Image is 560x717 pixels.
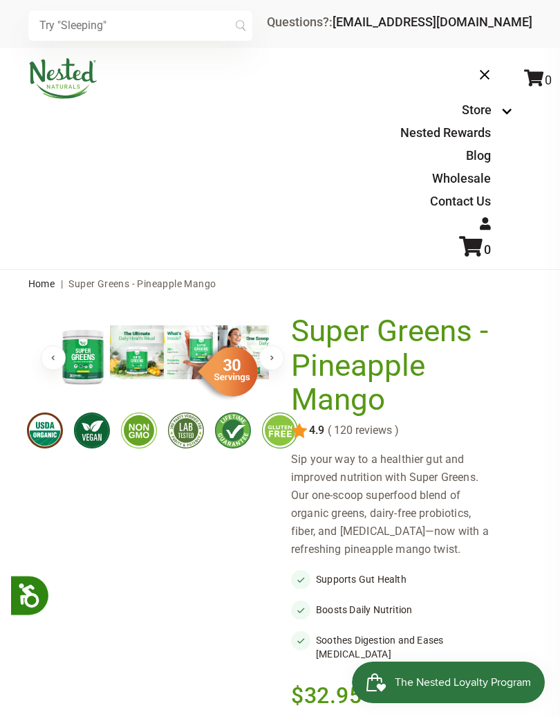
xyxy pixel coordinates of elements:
a: Wholesale [432,171,491,185]
iframe: Button to open loyalty program pop-up [352,662,546,703]
span: ( 120 reviews ) [324,424,399,437]
span: 4.9 [308,424,324,437]
img: Super Greens - Pineapple Mango [56,325,110,388]
li: Soothes Digestion and Eases [MEDICAL_DATA] [291,630,505,664]
a: Home [28,278,55,289]
div: Questions?: [267,16,532,28]
button: Previous [41,345,66,370]
img: star.svg [291,423,308,439]
button: Next [259,345,284,370]
img: gmofree [121,412,157,448]
span: | [57,278,66,289]
input: Try "Sleeping" [28,10,252,41]
img: sg-servings-30.png [189,342,258,401]
img: usdaorganic [27,412,63,448]
span: 0 [545,73,552,87]
li: Boosts Daily Nutrition [291,600,505,619]
img: vegan [74,412,110,448]
img: thirdpartytested [168,412,204,448]
a: Blog [466,148,491,163]
span: Super Greens - Pineapple Mango [68,278,216,289]
nav: breadcrumbs [28,270,532,298]
img: Super Greens - Pineapple Mango [164,325,218,379]
li: Supports Gut Health [291,570,505,589]
a: 0 [459,242,491,257]
img: lifetimeguarantee [215,412,251,448]
img: Super Greens - Pineapple Mango [218,325,272,379]
img: Super Greens - Pineapple Mango [110,325,164,379]
img: glutenfree [262,412,298,448]
a: Contact Us [430,194,491,208]
span: $32.95 [291,680,362,711]
h1: Super Greens - Pineapple Mango [291,314,498,417]
a: Nested Rewards [400,125,491,140]
a: Store [462,102,492,117]
img: Nested Naturals [28,58,97,99]
a: 0 [524,73,552,87]
a: [EMAIL_ADDRESS][DOMAIN_NAME] [333,15,532,29]
div: Sip your way to a healthier gut and improved nutrition with Super Greens. Our one-scoop superfood... [291,451,505,559]
span: 0 [484,242,491,257]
